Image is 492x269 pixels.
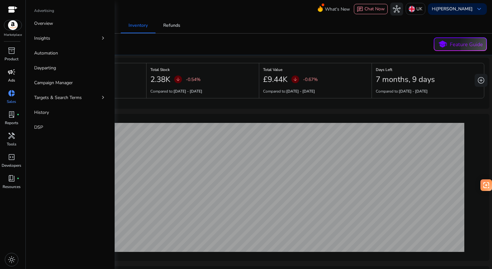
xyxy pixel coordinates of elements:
[34,79,73,86] p: Campaign Manager
[399,89,428,94] b: [DATE] - [DATE]
[34,35,50,42] p: Insights
[8,174,15,182] span: book_4
[475,5,483,13] span: keyboard_arrow_down
[354,4,388,14] button: chatChat Now
[7,99,16,105] p: Sales
[393,5,401,13] span: hub
[8,256,15,264] span: light_mode
[186,76,201,83] p: -0.54%
[4,33,22,37] p: Marketplace
[34,20,53,27] p: Overview
[100,94,106,101] span: chevron_right
[34,124,43,131] p: DSP
[436,6,473,12] b: [PERSON_NAME]
[376,69,480,70] h6: Days Left
[432,7,473,11] p: Hi
[150,75,170,84] h2: 2.38K
[263,88,315,94] p: Compared to:
[3,184,21,190] p: Resources
[174,89,202,94] b: [DATE] - [DATE]
[7,141,16,147] p: Tools
[477,76,485,84] span: add_circle
[5,56,18,62] p: Product
[34,109,49,116] p: History
[150,88,202,94] p: Compared to:
[5,120,18,126] p: Reports
[293,77,298,82] span: arrow_downward
[8,47,15,55] span: inventory_2
[416,3,422,15] p: UK
[357,6,363,13] span: chat
[376,75,435,84] h2: 7 months, 9 days
[8,77,15,83] p: Ads
[2,163,21,168] p: Developers
[390,3,403,15] button: hub
[34,50,58,56] p: Automation
[303,76,318,83] p: -0.67%
[17,177,19,180] span: fiber_manual_record
[263,75,288,84] h2: £9.44K
[8,89,15,97] span: donut_small
[8,153,15,161] span: code_blocks
[100,35,106,41] span: chevron_right
[8,68,15,76] span: campaign
[34,65,56,71] p: Dayparting
[128,23,148,28] div: Inventory
[34,8,54,14] p: Advertising
[175,77,181,82] span: arrow_downward
[17,113,19,116] span: fiber_manual_record
[8,111,15,118] span: lab_profile
[263,69,368,70] h6: Total Value
[150,69,255,70] h6: Total Stock
[325,4,350,15] span: What's New
[8,132,15,140] span: handyman
[286,89,315,94] b: [DATE] - [DATE]
[409,6,415,12] img: uk.svg
[434,37,487,51] button: schoolFeature Guide
[475,74,487,87] button: add_circle
[163,23,180,28] div: Refunds
[376,88,428,94] p: Compared to:
[34,94,82,101] p: Targets & Search Terms
[364,6,385,12] span: Chat Now
[438,40,447,49] span: school
[4,20,22,30] img: amazon.svg
[450,41,483,48] p: Feature Guide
